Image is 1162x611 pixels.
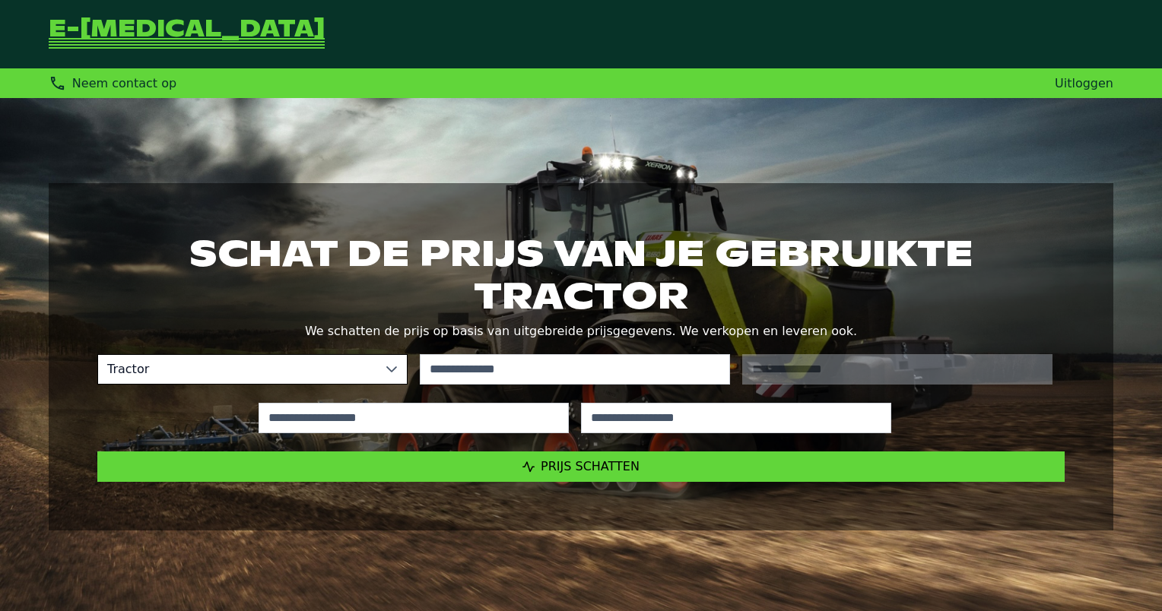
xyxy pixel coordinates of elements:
span: Tractor [98,355,376,384]
button: Prijs schatten [97,451,1065,482]
div: Neem contact op [49,74,176,92]
span: Neem contact op [72,76,176,90]
a: Uitloggen [1055,76,1113,90]
a: Terug naar de startpagina [49,18,325,50]
h1: Schat de prijs van je gebruikte tractor [97,232,1065,317]
span: Prijs schatten [541,459,640,473]
p: We schatten de prijs op basis van uitgebreide prijsgegevens. We verkopen en leveren ook. [97,321,1065,342]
